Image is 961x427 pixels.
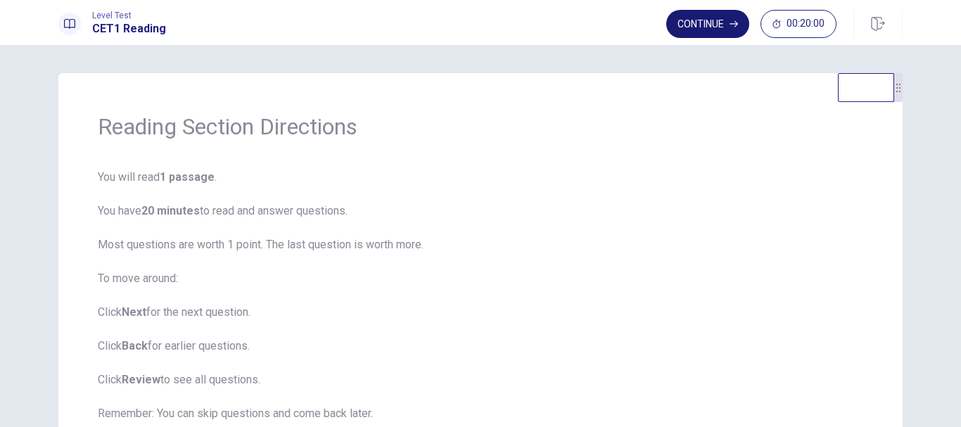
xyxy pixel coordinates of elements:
h1: Reading Section Directions [98,113,863,141]
b: Back [122,339,148,352]
h1: CET1 Reading [92,20,166,37]
button: Continue [666,10,749,38]
button: 00:20:00 [760,10,836,38]
span: 00:20:00 [787,18,825,30]
b: Next [122,305,146,319]
b: Review [122,373,160,386]
b: 1 passage [160,170,215,184]
span: Level Test [92,11,166,20]
b: 20 minutes [141,204,200,217]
